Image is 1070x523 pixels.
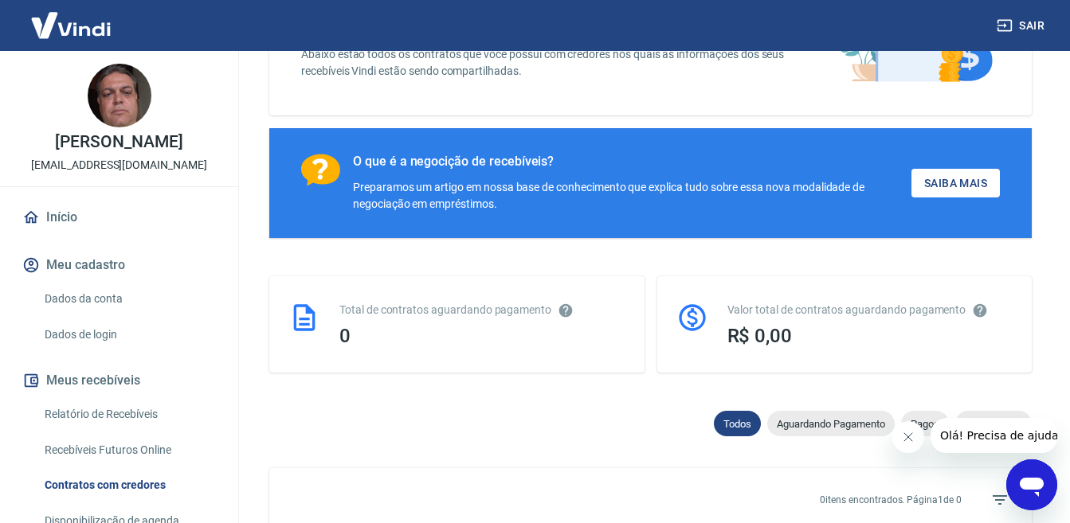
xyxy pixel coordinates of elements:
[339,302,625,318] div: Total de contratos aguardando pagamento
[38,434,219,466] a: Recebíveis Futuros Online
[892,421,924,453] iframe: Fechar mensagem
[931,418,1057,453] iframe: Mensagem da empresa
[714,411,761,436] div: Todos
[901,411,949,436] div: Pagos
[19,363,219,398] button: Meus recebíveis
[38,469,219,502] a: Contratos com credores
[558,302,574,318] svg: Esses contratos não se referem à Vindi, mas sim a outras instituições.
[1006,459,1057,510] iframe: Botão para abrir a janela de mensagens
[88,64,151,127] img: 5ef303aa-cff2-4022-abb1-2c5723ffbac6.jpeg
[767,418,895,430] span: Aguardando Pagamento
[339,325,625,347] div: 0
[55,134,182,150] p: [PERSON_NAME]
[714,418,761,430] span: Todos
[301,154,340,186] img: Ícone com um ponto de interrogação.
[38,398,219,431] a: Relatório de Recebíveis
[31,157,207,174] p: [EMAIL_ADDRESS][DOMAIN_NAME]
[19,1,123,49] img: Vindi
[19,248,219,283] button: Meu cadastro
[38,283,219,315] a: Dados da conta
[301,46,790,80] p: Abaixo estão todos os contratos que você possui com credores nos quais as informações dos seus re...
[911,169,1000,198] a: Saiba Mais
[38,318,219,351] a: Dados de login
[972,302,988,318] svg: O valor comprometido não se refere a pagamentos pendentes na Vindi e sim como garantia a outras i...
[353,179,911,213] div: Preparamos um artigo em nossa base de conhecimento que explica tudo sobre essa nova modalidade de...
[955,411,1032,436] div: Contestados
[19,200,219,235] a: Início
[727,325,793,347] span: R$ 0,00
[10,11,134,24] span: Olá! Precisa de ajuda?
[994,11,1051,41] button: Sair
[353,154,911,170] div: O que é a negocição de recebíveis?
[767,411,895,436] div: Aguardando Pagamento
[981,481,1019,519] span: Filtros
[820,493,962,507] p: 0 itens encontrados. Página 1 de 0
[727,302,1013,318] div: Valor total de contratos aguardando pagamento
